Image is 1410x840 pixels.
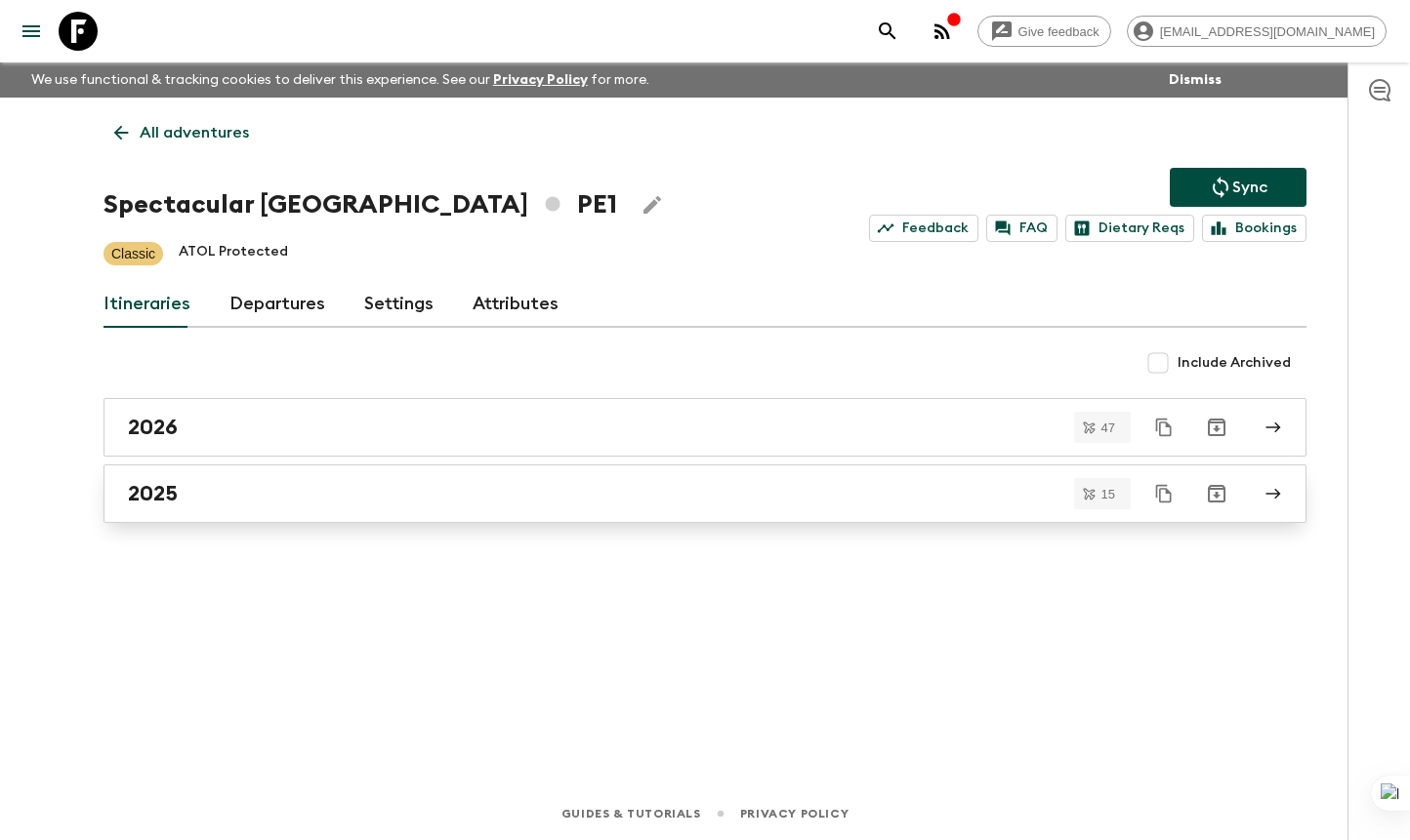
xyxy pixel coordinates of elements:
button: Dismiss [1164,66,1226,94]
a: Guides & Tutorials [561,803,701,824]
a: Feedback [869,215,978,242]
a: FAQ [986,215,1057,242]
span: 47 [1090,421,1127,434]
button: Edit Adventure Title [633,185,672,224]
p: We use functional & tracking cookies to deliver this experience. See our for more. [23,62,657,98]
p: All adventures [140,121,249,144]
a: Itineraries [104,281,190,328]
a: Departures [229,281,325,328]
button: search adventures [868,12,907,51]
h2: 2025 [128,481,178,506]
button: Archive [1197,408,1236,447]
a: Give feedback [977,16,1111,47]
span: Give feedback [1008,24,1110,39]
button: menu [12,12,51,51]
h1: Spectacular [GEOGRAPHIC_DATA] PE1 [104,185,617,224]
a: 2025 [104,464,1306,523]
a: 2026 [104,398,1306,457]
a: All adventures [104,113,260,152]
p: Classic [111,244,155,263]
button: Sync adventure departures to the booking engine [1170,168,1306,207]
span: Include Archived [1178,353,1291,373]
a: Settings [364,281,434,328]
p: ATOL Protected [179,242,288,265]
a: Bookings [1202,215,1306,242]
button: Archive [1197,474,1236,513]
span: 15 [1090,488,1127,500]
p: Sync [1232,176,1267,199]
button: Duplicate [1146,410,1182,445]
h2: 2026 [128,415,178,440]
span: [EMAIL_ADDRESS][DOMAIN_NAME] [1149,24,1386,39]
div: [EMAIL_ADDRESS][DOMAIN_NAME] [1127,16,1387,47]
a: Privacy Policy [493,73,588,87]
a: Dietary Reqs [1065,215,1194,242]
a: Attributes [473,281,559,328]
a: Privacy Policy [740,803,849,824]
button: Duplicate [1146,476,1182,511]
